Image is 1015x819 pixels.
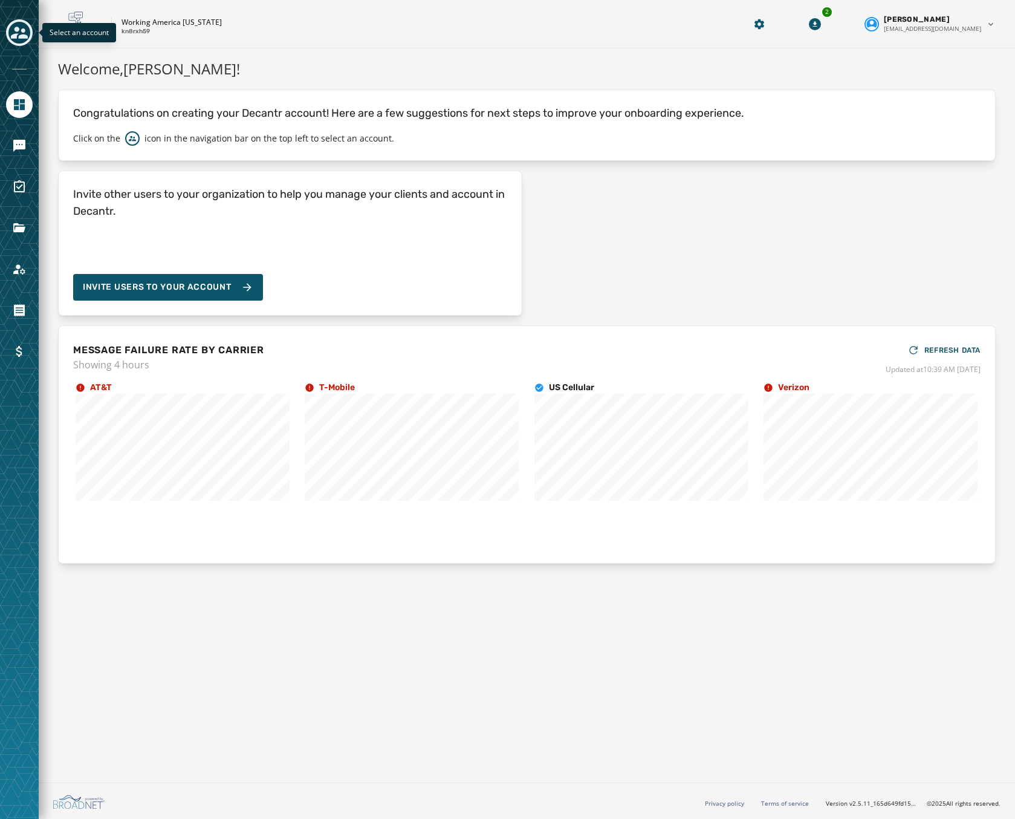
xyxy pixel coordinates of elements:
[927,799,1000,808] span: © 2025 All rights reserved.
[122,27,150,36] p: kn8rxh59
[6,256,33,282] a: Navigate to Account
[73,105,981,122] p: Congratulations on creating your Decantr account! Here are a few suggestions for next steps to im...
[778,382,809,394] h4: Verizon
[6,174,33,200] a: Navigate to Surveys
[83,281,232,293] span: Invite Users to your account
[73,274,263,301] button: Invite Users to your account
[6,215,33,241] a: Navigate to Files
[860,10,1000,38] button: User settings
[886,365,981,374] span: Updated at 10:39 AM [DATE]
[826,799,917,808] span: Version
[73,357,264,372] span: Showing 4 hours
[6,91,33,118] a: Navigate to Home
[122,18,222,27] p: Working America [US_STATE]
[549,382,594,394] h4: US Cellular
[319,382,355,394] h4: T-Mobile
[6,132,33,159] a: Navigate to Messaging
[705,799,744,808] a: Privacy policy
[73,186,507,220] h4: Invite other users to your organization to help you manage your clients and account in Decantr.
[821,6,833,18] div: 2
[748,13,770,35] button: Manage global settings
[73,343,264,357] h4: MESSAGE FAILURE RATE BY CARRIER
[924,345,981,355] span: REFRESH DATA
[6,338,33,365] a: Navigate to Billing
[73,132,120,145] p: Click on the
[90,382,112,394] h4: AT&T
[884,15,950,24] span: [PERSON_NAME]
[849,799,917,808] span: v2.5.11_165d649fd1592c218755210ebffa1e5a55c3084e
[6,297,33,324] a: Navigate to Orders
[6,19,33,46] button: Toggle account select drawer
[907,341,981,360] button: REFRESH DATA
[761,799,809,808] a: Terms of service
[804,13,826,35] button: Download Menu
[884,24,981,33] span: [EMAIL_ADDRESS][DOMAIN_NAME]
[50,27,109,38] span: Select an account
[58,58,996,80] h1: Welcome, [PERSON_NAME] !
[144,132,394,145] p: icon in the navigation bar on the top left to select an account.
